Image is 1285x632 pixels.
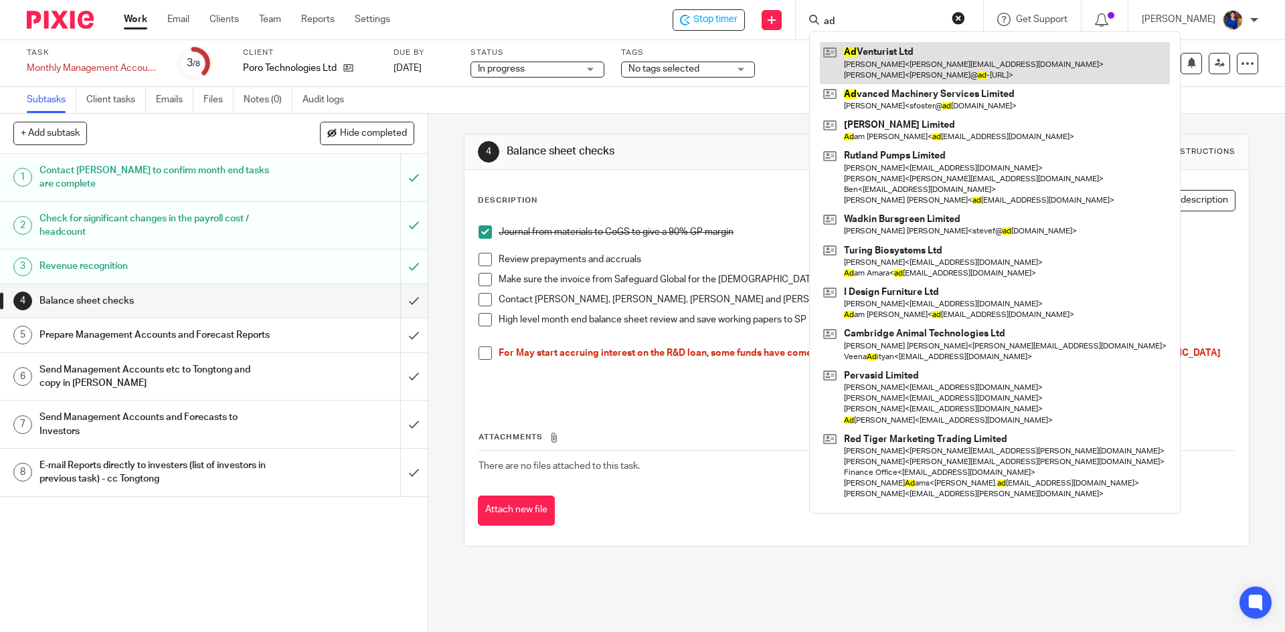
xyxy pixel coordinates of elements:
button: Clear [952,11,965,25]
div: Instructions [1171,146,1235,157]
a: Reports [301,13,335,26]
p: Make sure the invoice from Safeguard Global for the [DEMOGRAPHIC_DATA] payroll has had the expens... [499,273,1234,286]
a: Team [259,13,281,26]
p: High level month end balance sheet review and save working papers to SP [499,313,1234,326]
h1: Balance sheet checks [39,291,271,311]
span: There are no files attached to this task. [479,461,640,471]
a: Emails [156,87,193,113]
h1: Contact [PERSON_NAME] to confirm month end tasks are complete [39,161,271,195]
a: Client tasks [86,87,146,113]
label: Due by [394,47,454,58]
button: Attach new file [478,496,555,526]
span: In progress [478,64,525,74]
h1: Send Management Accounts etc to Tongtong and copy in [PERSON_NAME] [39,360,271,394]
div: Poro Technologies Ltd - Monthly Management Accounts - Poro [673,9,745,31]
span: [DATE] [394,64,422,73]
div: 4 [478,141,499,163]
button: Edit description [1142,190,1235,211]
a: Clients [209,13,239,26]
div: 6 [13,367,32,386]
p: Journal from materials to CoGS to give a 90% GP margin [499,225,1234,239]
div: 8 [13,463,32,482]
p: Description [478,195,537,206]
span: Attachments [479,433,543,441]
div: 3 [187,56,200,71]
div: Monthly Management Accounts - Poro [27,62,161,75]
p: Poro Technologies Ltd [243,62,337,75]
button: Hide completed [320,122,414,144]
h1: Send Management Accounts and Forecasts to Investors [39,407,271,441]
span: Get Support [1016,15,1067,24]
span: For May start accruing interest on the R&D loan, some funds have come in in March and April. Also... [499,348,1221,358]
div: 2 [13,216,32,235]
label: Task [27,47,161,58]
img: Pixie [27,11,94,29]
a: Files [203,87,234,113]
span: Stop timer [693,13,738,27]
h1: Balance sheet checks [507,144,885,159]
a: Audit logs [303,87,354,113]
p: Review prepayments and accruals [499,253,1234,266]
a: Settings [355,13,390,26]
div: 1 [13,168,32,187]
h1: Revenue recognition [39,256,271,276]
div: 3 [13,257,32,276]
div: 4 [13,292,32,310]
a: Notes (0) [244,87,292,113]
p: Contact [PERSON_NAME], [PERSON_NAME], [PERSON_NAME] and [PERSON_NAME] and ask if you all costs fo... [499,293,1234,306]
label: Client [243,47,377,58]
h1: E-mail Reports directly to investers (list of investors in previous task) - cc Tongtong [39,455,271,490]
small: /8 [193,60,200,68]
label: Tags [621,47,755,58]
p: [PERSON_NAME] [1142,13,1215,26]
button: + Add subtask [13,122,87,144]
a: Subtasks [27,87,76,113]
h1: Prepare Management Accounts and Forecast Reports [39,325,271,345]
div: 5 [13,326,32,344]
div: 7 [13,415,32,434]
span: Hide completed [340,128,407,139]
input: Search [823,16,943,28]
label: Status [470,47,604,58]
span: No tags selected [628,64,699,74]
a: Email [167,13,189,26]
h1: Check for significant changes in the payroll cost / headcount [39,209,271,243]
a: Work [124,13,147,26]
img: Nicole.jpeg [1222,9,1244,31]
